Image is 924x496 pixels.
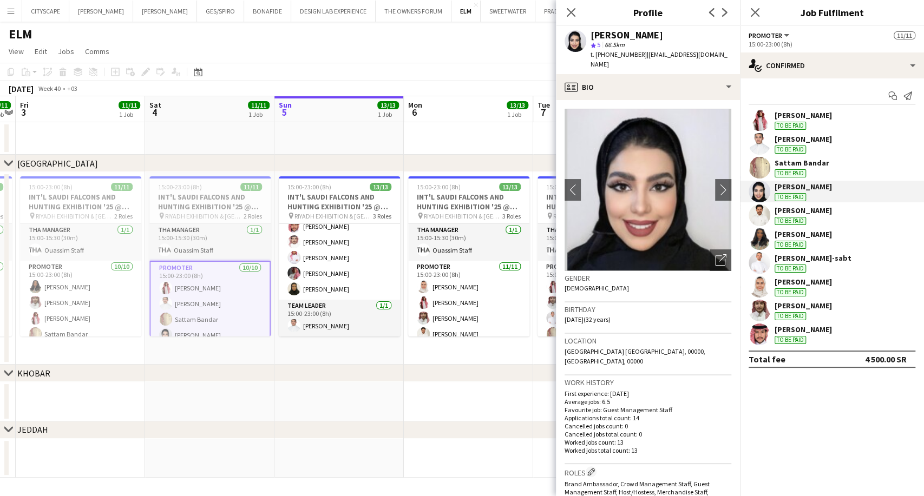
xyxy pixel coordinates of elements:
[775,122,806,130] div: To be paid
[775,229,832,239] div: [PERSON_NAME]
[279,100,292,110] span: Sun
[502,212,521,220] span: 3 Roles
[9,26,32,42] h1: ELM
[775,217,806,225] div: To be paid
[775,134,832,144] div: [PERSON_NAME]
[775,110,832,120] div: [PERSON_NAME]
[894,31,915,39] span: 11/11
[775,169,806,177] div: To be paid
[775,264,806,273] div: To be paid
[775,288,806,296] div: To be paid
[20,261,141,439] app-card-role: Promoter10/1015:00-23:00 (8h)[PERSON_NAME][PERSON_NAME][PERSON_NAME]Sattam Bandar
[30,44,51,58] a: Edit
[602,41,627,49] span: 66.5km
[114,212,133,220] span: 2 Roles
[565,284,629,292] span: [DEMOGRAPHIC_DATA]
[565,406,731,414] p: Favourite job: Guest Management Staff
[556,5,740,19] h3: Profile
[17,368,50,379] div: KHOBAR
[22,1,69,22] button: CITYSCAPE
[248,101,270,109] span: 11/11
[591,50,728,68] span: | [EMAIL_ADDRESS][DOMAIN_NAME]
[556,74,740,100] div: Bio
[535,1,572,22] button: PRADA
[740,52,924,78] div: Confirmed
[149,192,271,211] h3: INT'L SAUDI FALCONS AND HUNTING EXHIBITION '25 @ [GEOGRAPHIC_DATA] - [GEOGRAPHIC_DATA]
[749,354,785,365] div: Total fee
[54,44,78,58] a: Jobs
[565,347,705,365] span: [GEOGRAPHIC_DATA] [GEOGRAPHIC_DATA], 00000, [GEOGRAPHIC_DATA], 00000
[149,261,271,441] app-card-role: Promoter10/1015:00-23:00 (8h)[PERSON_NAME][PERSON_NAME]Sattam Bandar[PERSON_NAME]
[775,206,832,215] div: [PERSON_NAME]
[740,5,924,19] h3: Job Fulfilment
[591,50,647,58] span: t. [PHONE_NUMBER]
[565,336,731,346] h3: Location
[17,158,98,169] div: [GEOGRAPHIC_DATA]
[373,212,391,220] span: 3 Roles
[775,158,829,168] div: Sattam Bandar
[279,176,400,336] app-job-card: 15:00-23:00 (8h)13/13INT'L SAUDI FALCONS AND HUNTING EXHIBITION '25 @ [GEOGRAPHIC_DATA] - [GEOGRA...
[775,301,832,310] div: [PERSON_NAME]
[565,398,731,406] p: Average jobs: 6.5
[20,176,141,336] app-job-card: 15:00-23:00 (8h)11/11INT'L SAUDI FALCONS AND HUNTING EXHIBITION '25 @ [GEOGRAPHIC_DATA] - [GEOGRA...
[565,446,731,454] p: Worked jobs total count: 13
[244,212,262,220] span: 2 Roles
[565,378,731,387] h3: Work history
[546,183,590,191] span: 15:00-23:00 (8h)
[407,106,422,118] span: 6
[499,183,521,191] span: 13/13
[69,1,133,22] button: [PERSON_NAME]
[775,336,806,344] div: To be paid
[58,47,74,56] span: Jobs
[408,261,529,454] app-card-role: Promoter11/1115:00-23:00 (8h)[PERSON_NAME][PERSON_NAME][PERSON_NAME][PERSON_NAME]
[507,110,528,118] div: 1 Job
[291,1,376,22] button: DESIGN LAB EXPERIENCE
[565,273,731,283] h3: Gender
[710,249,731,271] div: Open photos pop-in
[18,106,29,118] span: 3
[149,100,161,110] span: Sat
[9,47,24,56] span: View
[775,193,806,201] div: To be paid
[775,253,851,263] div: [PERSON_NAME]-sabt
[775,312,806,320] div: To be paid
[775,325,832,334] div: [PERSON_NAME]
[67,84,77,92] div: +03
[424,212,502,220] span: RIYADH EXHIBITION & [GEOGRAPHIC_DATA] - [GEOGRAPHIC_DATA]
[538,176,659,336] app-job-card: 15:00-23:00 (8h)13/13INT'L SAUDI FALCONS AND HUNTING EXHIBITION '25 @ [GEOGRAPHIC_DATA] - [GEOGRA...
[148,106,161,118] span: 4
[536,106,550,118] span: 7
[553,212,632,220] span: RIYADH EXHIBITION & [GEOGRAPHIC_DATA] - [GEOGRAPHIC_DATA]
[417,183,461,191] span: 15:00-23:00 (8h)
[35,47,47,56] span: Edit
[158,183,202,191] span: 15:00-23:00 (8h)
[287,183,331,191] span: 15:00-23:00 (8h)
[119,110,140,118] div: 1 Job
[378,110,398,118] div: 1 Job
[370,183,391,191] span: 13/13
[408,100,422,110] span: Mon
[277,106,292,118] span: 5
[4,44,28,58] a: View
[565,305,731,314] h3: Birthday
[565,414,731,422] p: Applications total count: 14
[9,83,34,94] div: [DATE]
[408,176,529,336] app-job-card: 15:00-23:00 (8h)13/13INT'L SAUDI FALCONS AND HUNTING EXHIBITION '25 @ [GEOGRAPHIC_DATA] - [GEOGRA...
[111,183,133,191] span: 11/11
[279,300,400,336] app-card-role: Team Leader1/115:00-23:00 (8h)[PERSON_NAME]
[749,31,791,39] button: Promoter
[149,224,271,261] app-card-role: THA Manager1/115:00-15:30 (30m)Ouassim Staff
[451,1,481,22] button: ELM
[749,40,915,48] div: 15:00-23:00 (8h)
[565,430,731,438] p: Cancelled jobs total count: 0
[591,30,663,40] div: [PERSON_NAME]
[119,101,140,109] span: 11/11
[408,224,529,261] app-card-role: THA Manager1/115:00-15:30 (30m)Ouassim Staff
[133,1,197,22] button: [PERSON_NAME]
[20,100,29,110] span: Fri
[248,110,269,118] div: 1 Job
[538,261,659,454] app-card-role: Promoter11/1115:00-23:00 (8h)[PERSON_NAME][PERSON_NAME][PERSON_NAME]-sabtSattam Bandar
